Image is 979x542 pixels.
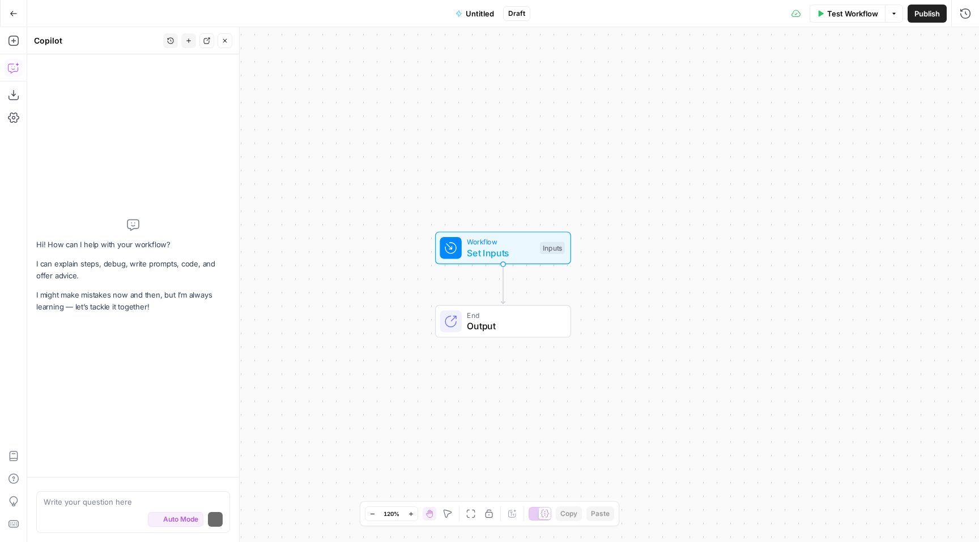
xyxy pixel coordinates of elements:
[501,264,505,304] g: Edge from start to end
[398,231,608,264] div: WorkflowSet InputsInputs
[36,289,230,313] p: I might make mistakes now and then, but I’m always learning — let’s tackle it together!
[540,242,565,254] div: Inputs
[466,8,494,19] span: Untitled
[591,509,610,519] span: Paste
[36,239,230,251] p: Hi! How can I help with your workflow?
[467,319,559,333] span: Output
[914,8,940,19] span: Publish
[34,35,160,46] div: Copilot
[556,506,582,521] button: Copy
[36,258,230,282] p: I can explain steps, debug, write prompts, code, and offer advice.
[586,506,614,521] button: Paste
[508,8,525,19] span: Draft
[908,5,947,23] button: Publish
[449,5,501,23] button: Untitled
[827,8,878,19] span: Test Workflow
[384,509,399,518] span: 120%
[560,509,577,519] span: Copy
[467,236,534,247] span: Workflow
[467,246,534,260] span: Set Inputs
[467,309,559,320] span: End
[163,514,198,524] span: Auto Mode
[148,512,203,527] button: Auto Mode
[398,305,608,338] div: EndOutput
[810,5,885,23] button: Test Workflow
